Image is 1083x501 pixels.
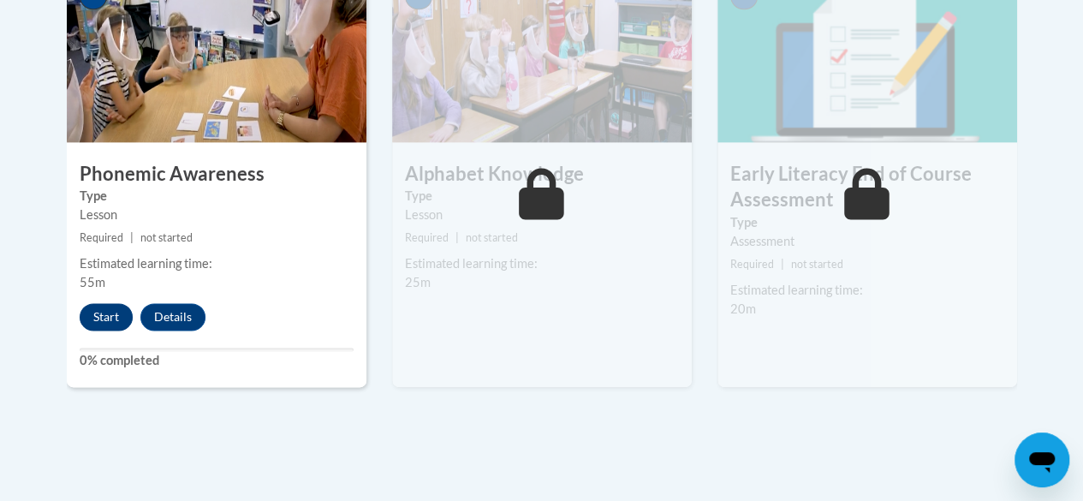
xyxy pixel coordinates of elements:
span: not started [140,231,193,244]
span: Required [730,258,774,271]
span: 20m [730,301,756,316]
span: | [455,231,459,244]
span: not started [791,258,843,271]
span: 25m [405,275,431,289]
span: | [781,258,784,271]
label: 0% completed [80,351,354,370]
h3: Phonemic Awareness [67,161,366,188]
div: Estimated learning time: [80,254,354,273]
span: | [130,231,134,244]
div: Estimated learning time: [730,281,1004,300]
h3: Alphabet Knowledge [392,161,692,188]
button: Details [140,303,205,331]
div: Estimated learning time: [405,254,679,273]
span: 55m [80,275,105,289]
label: Type [405,187,679,206]
div: Assessment [730,232,1004,251]
label: Type [730,213,1004,232]
span: Required [80,231,123,244]
h3: Early Literacy End of Course Assessment [717,161,1017,214]
iframe: Button to launch messaging window [1015,432,1069,487]
div: Lesson [80,206,354,224]
div: Lesson [405,206,679,224]
span: Required [405,231,449,244]
label: Type [80,187,354,206]
span: not started [466,231,518,244]
button: Start [80,303,133,331]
